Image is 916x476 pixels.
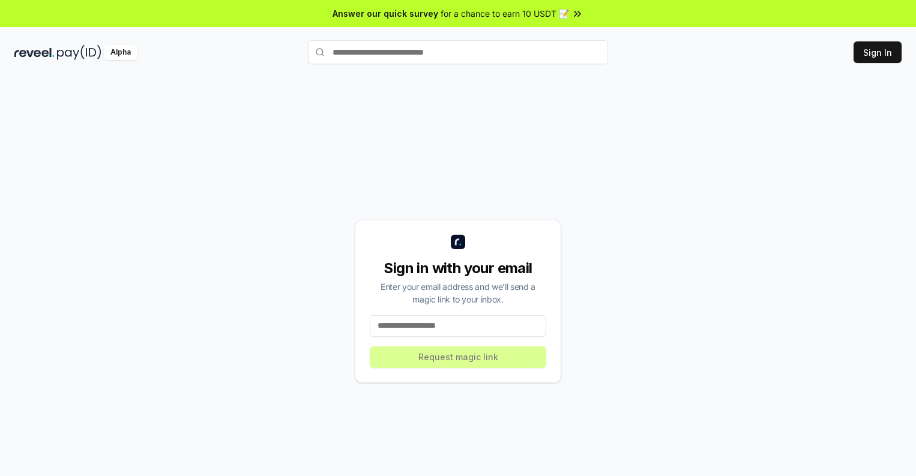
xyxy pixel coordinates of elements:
[854,41,902,63] button: Sign In
[57,45,101,60] img: pay_id
[370,280,546,306] div: Enter your email address and we’ll send a magic link to your inbox.
[14,45,55,60] img: reveel_dark
[104,45,137,60] div: Alpha
[333,7,438,20] span: Answer our quick survey
[370,259,546,278] div: Sign in with your email
[441,7,569,20] span: for a chance to earn 10 USDT 📝
[451,235,465,249] img: logo_small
